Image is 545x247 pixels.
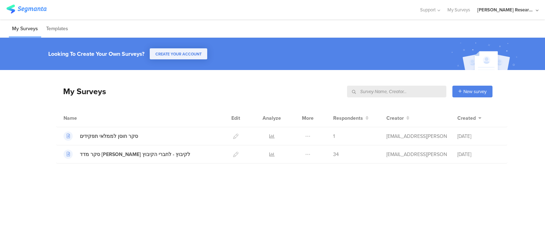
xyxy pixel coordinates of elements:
[333,133,335,140] span: 1
[64,131,138,141] a: סקר חוסן לממלאי תפקידים
[228,109,243,127] div: Edit
[386,114,404,122] span: Creator
[457,114,481,122] button: Created
[386,151,447,158] div: assaf.cheprut@strauss-group.com
[64,114,106,122] div: Name
[457,133,500,140] div: [DATE]
[333,151,339,158] span: 34
[457,114,476,122] span: Created
[43,21,71,37] li: Templates
[333,114,363,122] span: Respondents
[150,48,207,59] button: CREATE YOUR ACCOUNT
[457,151,500,158] div: [DATE]
[155,51,202,57] span: CREATE YOUR ACCOUNT
[386,133,447,140] div: assaf.cheprut@strauss-group.com
[64,150,190,159] a: סקר מדד [PERSON_NAME] לקיבוץ - לחברי הקיבוץ
[449,40,522,72] img: create_account_image.svg
[386,114,409,122] button: Creator
[48,50,144,58] div: Looking To Create Your Own Surveys?
[56,85,106,97] div: My Surveys
[463,88,486,95] span: New survey
[477,6,534,13] div: [PERSON_NAME] Research Account
[6,5,46,14] img: segmanta logo
[333,114,369,122] button: Respondents
[300,109,315,127] div: More
[261,109,282,127] div: Analyze
[420,6,436,13] span: Support
[9,21,41,37] li: My Surveys
[80,151,190,158] div: סקר מדד חוסן קיבוצי לקיבוץ - לחברי הקיבוץ
[347,86,446,97] input: Survey Name, Creator...
[80,133,138,140] div: סקר חוסן לממלאי תפקידים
